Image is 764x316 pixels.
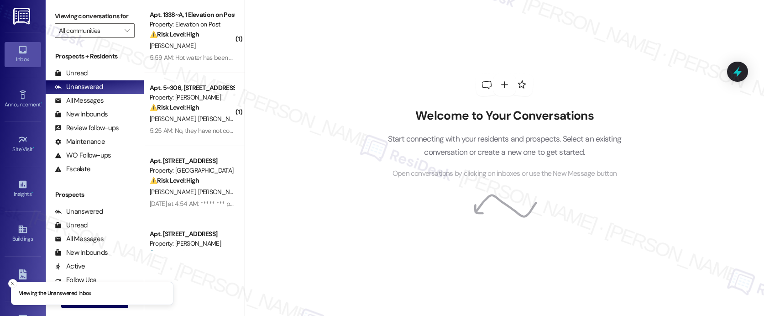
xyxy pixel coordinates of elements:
[55,137,105,147] div: Maintenance
[150,156,234,166] div: Apt. [STREET_ADDRESS]
[150,229,234,239] div: Apt. [STREET_ADDRESS]
[55,151,111,160] div: WO Follow-ups
[198,188,246,196] span: [PERSON_NAME]
[198,115,243,123] span: [PERSON_NAME]
[150,103,199,111] strong: ⚠️ Risk Level: High
[46,52,144,61] div: Prospects + Residents
[55,9,135,23] label: Viewing conversations for
[150,93,234,102] div: Property: [PERSON_NAME]
[5,221,41,246] a: Buildings
[31,190,33,196] span: •
[55,248,108,258] div: New Inbounds
[8,279,17,288] button: Close toast
[125,27,130,34] i: 
[5,177,41,201] a: Insights •
[55,110,108,119] div: New Inbounds
[150,115,198,123] span: [PERSON_NAME]
[55,221,88,230] div: Unread
[150,126,256,135] div: 5:25 AM: No, they have not come by yet
[150,249,209,258] strong: 🔧 Risk Level: Medium
[150,20,234,29] div: Property: Elevation on Post
[150,188,198,196] span: [PERSON_NAME]
[55,262,85,271] div: Active
[150,83,234,93] div: Apt. 5~306, [STREET_ADDRESS]
[5,42,41,67] a: Inbox
[19,290,91,298] p: Viewing the Unanswered inbox
[150,176,199,184] strong: ⚠️ Risk Level: High
[5,132,41,157] a: Site Visit •
[392,168,617,179] span: Open conversations by clicking on inboxes or use the New Message button
[374,132,635,158] p: Start connecting with your residents and prospects. Select an existing conversation or create a n...
[55,207,103,216] div: Unanswered
[41,100,42,106] span: •
[55,96,104,105] div: All Messages
[59,23,120,38] input: All communities
[55,68,88,78] div: Unread
[150,53,298,62] div: 5:59 AM: Hot water has been taken care of, nothing else
[55,164,90,174] div: Escalate
[5,267,41,291] a: Leads
[13,8,32,25] img: ResiDesk Logo
[46,190,144,200] div: Prospects
[55,82,103,92] div: Unanswered
[55,123,119,133] div: Review follow-ups
[150,30,199,38] strong: ⚠️ Risk Level: High
[150,10,234,20] div: Apt. 1338~A, 1 Elevation on Post
[33,145,34,151] span: •
[55,234,104,244] div: All Messages
[150,166,234,175] div: Property: [GEOGRAPHIC_DATA]
[150,42,195,50] span: [PERSON_NAME]
[150,239,234,248] div: Property: [PERSON_NAME]
[374,109,635,123] h2: Welcome to Your Conversations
